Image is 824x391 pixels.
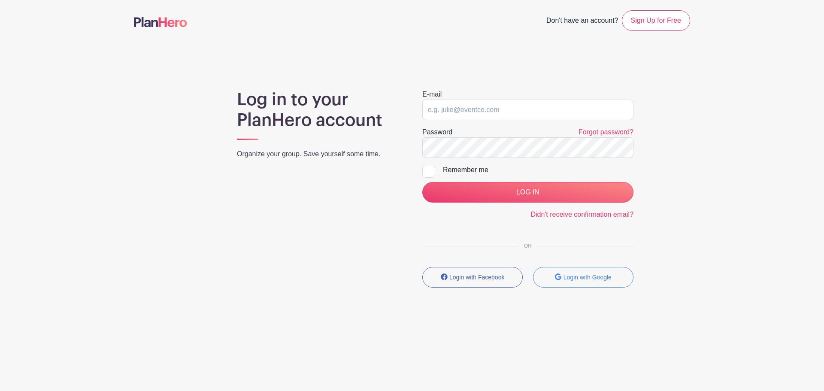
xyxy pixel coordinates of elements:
span: OR [517,243,539,249]
small: Login with Google [563,274,612,281]
input: e.g. julie@eventco.com [422,100,633,120]
h1: Log in to your PlanHero account [237,89,402,130]
a: Sign Up for Free [622,10,690,31]
img: logo-507f7623f17ff9eddc593b1ce0a138ce2505c220e1c5a4e2b4648c50719b7d32.svg [134,17,187,27]
input: LOG IN [422,182,633,203]
a: Forgot password? [579,128,633,136]
span: Don't have an account? [546,12,618,31]
p: Organize your group. Save yourself some time. [237,149,402,159]
small: Login with Facebook [449,274,504,281]
label: Password [422,127,452,137]
div: Remember me [443,165,633,175]
a: Didn't receive confirmation email? [530,211,633,218]
button: Login with Google [533,267,633,288]
label: E-mail [422,89,442,100]
button: Login with Facebook [422,267,523,288]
